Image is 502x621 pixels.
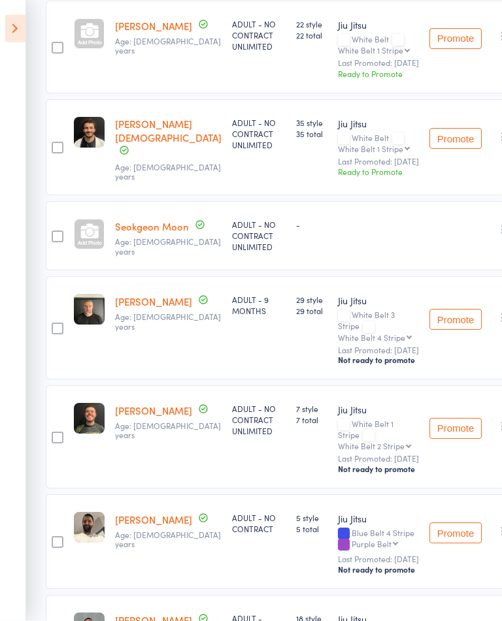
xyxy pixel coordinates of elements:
div: Jiu Jitsu [338,295,419,308]
div: Blue Belt 4 Stripe [338,529,419,551]
div: White Belt 1 Stripe [338,145,403,153]
button: Promote [429,129,482,150]
div: Jiu Jitsu [338,19,419,32]
div: White Belt [338,35,419,55]
button: Promote [429,310,482,330]
a: [PERSON_NAME] [115,20,192,33]
span: Age: [DEMOGRAPHIC_DATA] years [115,162,221,182]
span: 29 style [296,295,327,306]
small: Last Promoted: [DATE] [338,454,419,464]
div: ADULT - NO CONTRACT UNLIMITED [232,404,286,437]
div: White Belt [338,134,419,153]
small: Last Promoted: [DATE] [338,157,419,167]
span: 29 total [296,306,327,317]
a: [PERSON_NAME] [115,404,192,418]
div: White Belt 3 Stripe [338,311,419,342]
span: Age: [DEMOGRAPHIC_DATA] years [115,236,221,257]
small: Last Promoted: [DATE] [338,346,419,355]
button: Promote [429,29,482,50]
div: Ready to Promote [338,69,419,80]
span: 7 total [296,415,327,426]
img: image1749803562.png [74,118,105,148]
img: image1688469092.png [74,513,105,543]
a: Seokgeon Moon [115,220,189,234]
button: Promote [429,523,482,544]
a: [PERSON_NAME] [115,295,192,309]
div: Jiu Jitsu [338,513,419,526]
small: Last Promoted: [DATE] [338,59,419,68]
span: Age: [DEMOGRAPHIC_DATA] years [115,311,221,332]
div: ADULT - NO CONTRACT [232,513,286,535]
button: Promote [429,419,482,439]
span: 22 total [296,30,327,41]
div: ADULT - NO CONTRACT UNLIMITED [232,219,286,253]
div: Not ready to promote [338,464,419,475]
div: Ready to Promote [338,167,419,178]
div: Jiu Jitsu [338,404,419,417]
span: 5 style [296,513,327,524]
div: - [296,219,327,231]
div: Not ready to promote [338,355,419,366]
span: 7 style [296,404,327,415]
small: Last Promoted: [DATE] [338,555,419,564]
div: White Belt 4 Stripe [338,334,405,342]
div: Purple Belt [352,540,392,549]
div: ADULT - NO CONTRACT UNLIMITED [232,19,286,52]
div: ADULT - 9 MONTHS [232,295,286,317]
span: Age: [DEMOGRAPHIC_DATA] years [115,530,221,550]
div: White Belt 1 Stripe [338,46,403,55]
span: 5 total [296,524,327,535]
a: [PERSON_NAME][DEMOGRAPHIC_DATA] [115,118,222,145]
span: Age: [DEMOGRAPHIC_DATA] years [115,421,221,441]
img: image1699657442.png [74,295,105,325]
div: White Belt 1 Stripe [338,420,419,451]
div: ADULT - NO CONTRACT UNLIMITED [232,118,286,151]
div: Jiu Jitsu [338,118,419,131]
span: 35 style [296,118,327,129]
div: Not ready to promote [338,565,419,575]
span: Age: [DEMOGRAPHIC_DATA] years [115,36,221,56]
div: White Belt 2 Stripe [338,442,405,451]
span: 22 style [296,19,327,30]
a: [PERSON_NAME] [115,513,192,527]
span: 35 total [296,129,327,140]
img: image1750060335.png [74,404,105,434]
